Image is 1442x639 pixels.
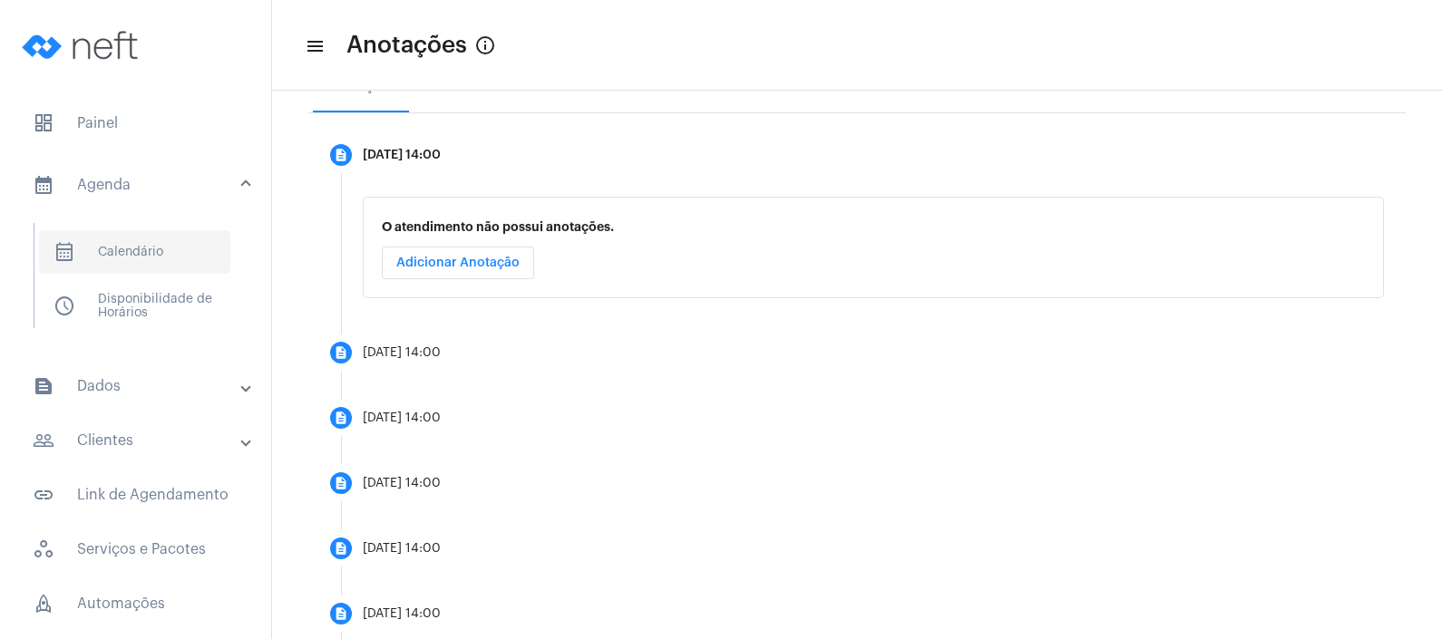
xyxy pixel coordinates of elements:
mat-icon: sidenav icon [33,174,54,196]
span: Calendário [39,230,230,274]
mat-icon: sidenav icon [33,430,54,451]
div: [DATE] 14:00 [363,607,441,621]
mat-expansion-panel-header: sidenav iconClientes [11,419,271,462]
span: Disponibilidade de Horários [39,285,230,328]
span: Serviços e Pacotes [18,528,253,571]
div: [DATE] 14:00 [363,477,441,490]
span: sidenav icon [54,241,75,263]
mat-icon: sidenav icon [305,35,323,57]
span: sidenav icon [54,295,75,317]
span: sidenav icon [33,112,54,134]
span: sidenav icon [33,538,54,560]
div: sidenav iconAgenda [11,214,271,353]
span: Painel [18,102,253,145]
button: Adicionar Anotação [382,247,534,279]
div: [DATE] 14:00 [363,149,441,162]
mat-icon: description [334,148,348,162]
mat-panel-title: Dados [33,375,242,397]
div: [DATE] 14:00 [363,346,441,360]
mat-icon: description [334,476,348,490]
span: Automações [18,582,253,625]
img: logo-neft-novo-2.png [15,9,151,82]
span: Link de Agendamento [18,473,253,517]
mat-expansion-panel-header: sidenav iconAgenda [11,156,271,214]
span: Anotações [346,31,467,60]
span: Adicionar Anotação [396,257,520,269]
mat-panel-title: Clientes [33,430,242,451]
mat-icon: sidenav icon [33,375,54,397]
mat-icon: description [334,541,348,556]
mat-icon: description [334,411,348,425]
mat-icon: info_outlined [474,34,496,56]
span: sidenav icon [33,593,54,615]
mat-icon: description [334,345,348,360]
mat-panel-title: Agenda [33,174,242,196]
mat-expansion-panel-header: sidenav iconDados [11,364,271,408]
div: [DATE] 14:00 [363,411,441,425]
p: O atendimento não possui anotações. [382,220,1365,234]
mat-icon: sidenav icon [33,484,54,506]
mat-icon: description [334,606,348,621]
div: [DATE] 14:00 [363,542,441,556]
